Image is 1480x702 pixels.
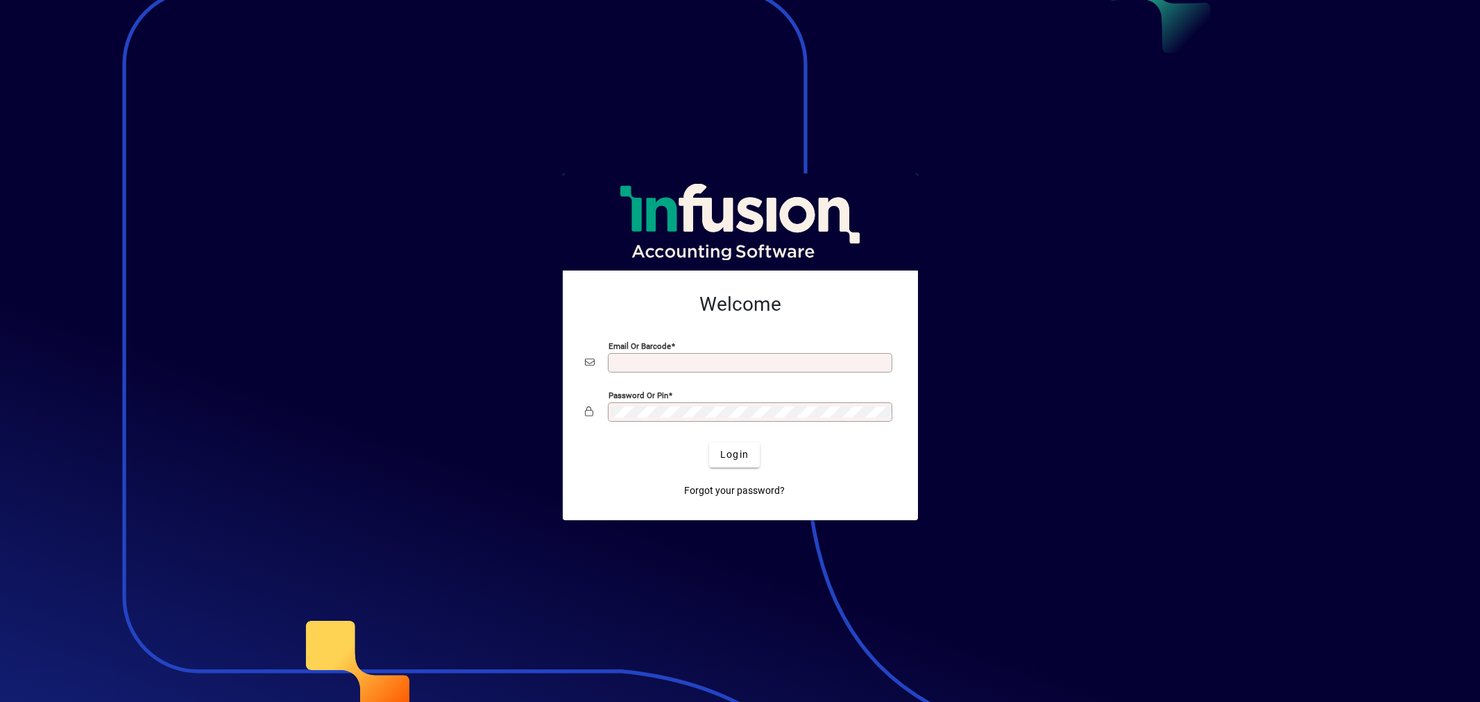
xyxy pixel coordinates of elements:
[585,293,896,316] h2: Welcome
[720,447,749,462] span: Login
[679,479,790,504] a: Forgot your password?
[684,483,785,498] span: Forgot your password?
[609,341,671,350] mat-label: Email or Barcode
[709,443,760,468] button: Login
[609,390,668,400] mat-label: Password or Pin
